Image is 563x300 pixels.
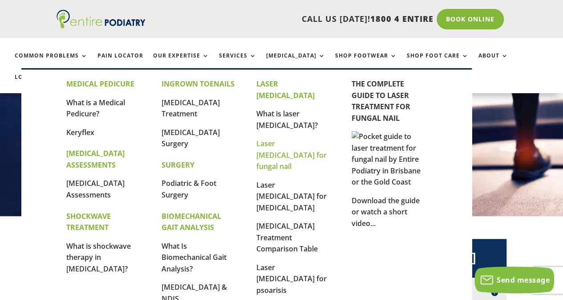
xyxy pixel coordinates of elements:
[15,74,59,93] a: Locations
[162,98,220,119] a: [MEDICAL_DATA] Treatment
[407,53,469,72] a: Shop Foot Care
[57,10,146,29] img: logo (1)
[219,53,256,72] a: Services
[66,98,125,119] a: What is a Medical Pedicure?
[478,53,508,72] a: About
[162,178,216,200] a: Podiatric & Foot Surgery
[370,13,433,24] span: 1800 4 ENTIRE
[66,178,125,200] a: [MEDICAL_DATA] Assessments
[162,241,227,274] a: What Is Biomechanical Gait Analysis?
[158,13,433,25] p: CALL US [DATE]!
[57,21,146,30] a: Entire Podiatry
[66,148,125,170] strong: [MEDICAL_DATA] ASSESSMENTS
[15,53,88,72] a: Common Problems
[256,180,327,213] a: Laser [MEDICAL_DATA] for [MEDICAL_DATA]
[474,267,554,293] button: Send message
[256,263,327,295] a: Laser [MEDICAL_DATA] for psoarisis
[66,211,111,233] strong: SHOCKWAVE TREATMENT
[256,139,327,171] a: Laser [MEDICAL_DATA] for fungal nail
[162,127,220,149] a: [MEDICAL_DATA] Surgery
[162,211,221,233] strong: BIOMECHANICAL GAIT ANALYSIS
[97,53,143,72] a: Pain Locator
[437,9,504,29] a: Book Online
[256,109,318,130] a: What is laser [MEDICAL_DATA]?
[256,221,318,254] a: [MEDICAL_DATA] Treatment Comparison Table
[256,79,315,100] strong: LASER [MEDICAL_DATA]
[162,160,194,170] strong: SURGERY
[352,196,420,228] a: Download the guide or watch a short video...
[352,79,410,123] a: THE COMPLETE GUIDE TO LASER TREATMENT FOR FUNGAL NAIL
[497,275,550,285] span: Send message
[352,131,427,188] img: Pocket guide to laser treatment for fungal nail by Entire Podiatry in Brisbane or the Gold Coast
[266,53,325,72] a: [MEDICAL_DATA]
[162,79,235,89] strong: INGROWN TOENAILS
[66,127,94,137] a: Keryflex
[153,53,209,72] a: Our Expertise
[66,241,131,274] a: What is shockwave therapy in [MEDICAL_DATA]?
[66,79,134,89] strong: MEDICAL PEDICURE
[335,53,397,72] a: Shop Footwear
